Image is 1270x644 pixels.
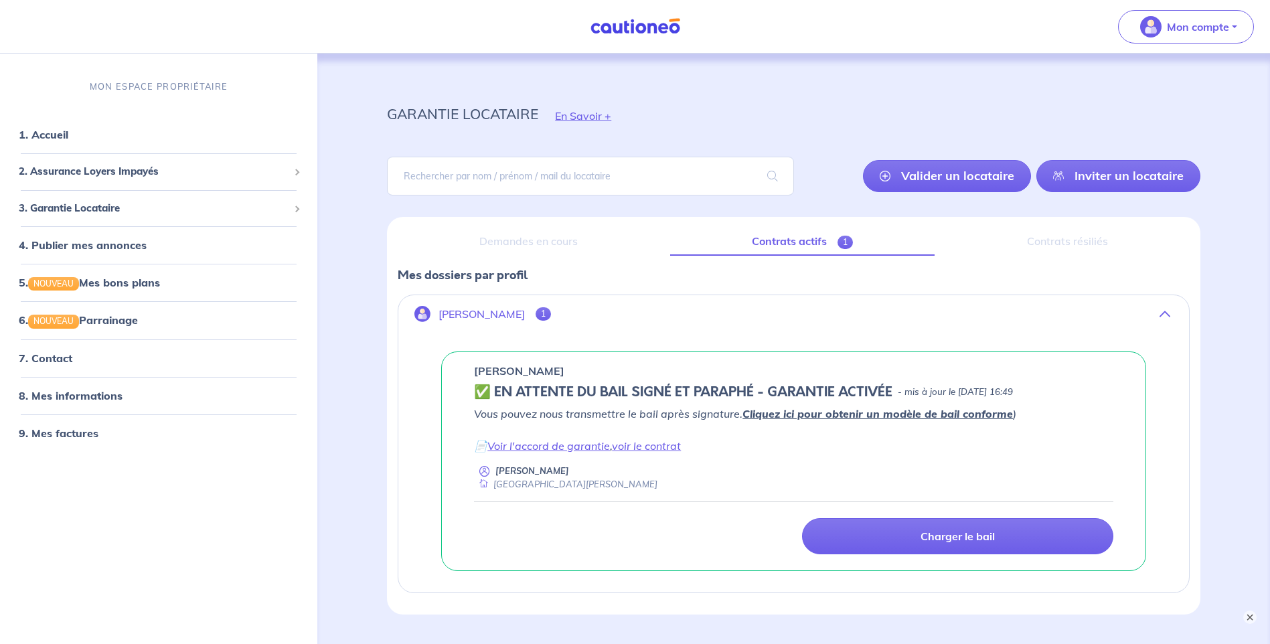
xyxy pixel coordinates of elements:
div: 3. Garantie Locataire [5,195,312,222]
div: 7. Contact [5,345,312,372]
div: state: CONTRACT-SIGNED, Context: IN-LANDLORD,IS-GL-CAUTION-IN-LANDLORD [474,384,1113,400]
input: Rechercher par nom / prénom / mail du locataire [387,157,793,195]
div: 5.NOUVEAUMes bons plans [5,269,312,296]
button: [PERSON_NAME]1 [398,298,1189,330]
a: 1. Accueil [19,128,68,141]
a: 6.NOUVEAUParrainage [19,314,138,327]
em: 📄 , [474,439,681,453]
a: Valider un locataire [863,160,1031,192]
button: En Savoir + [538,96,628,135]
span: 1 [838,236,853,249]
img: illu_account_valid_menu.svg [1140,16,1162,37]
p: garantie locataire [387,102,538,126]
a: 4. Publier mes annonces [19,238,147,252]
div: 8. Mes informations [5,382,312,409]
a: 8. Mes informations [19,389,123,402]
div: 2. Assurance Loyers Impayés [5,159,312,185]
div: 4. Publier mes annonces [5,232,312,258]
div: 6.NOUVEAUParrainage [5,307,312,334]
a: 9. Mes factures [19,426,98,440]
span: 3. Garantie Locataire [19,201,289,216]
div: [GEOGRAPHIC_DATA][PERSON_NAME] [474,478,657,491]
a: Inviter un locataire [1036,160,1200,192]
p: - mis à jour le [DATE] 16:49 [898,386,1013,399]
a: Charger le bail [802,518,1113,554]
p: Mon compte [1167,19,1229,35]
h5: ✅️️️ EN ATTENTE DU BAIL SIGNÉ ET PARAPHÉ - GARANTIE ACTIVÉE [474,384,892,400]
a: 7. Contact [19,351,72,365]
em: Vous pouvez nous transmettre le bail après signature. ) [474,407,1016,420]
button: × [1243,611,1257,624]
a: Voir l'accord de garantie [487,439,610,453]
span: search [751,157,794,195]
p: MON ESPACE PROPRIÉTAIRE [90,80,228,93]
button: illu_account_valid_menu.svgMon compte [1118,10,1254,44]
a: Cliquez ici pour obtenir un modèle de bail conforme [742,407,1013,420]
img: Cautioneo [585,18,686,35]
a: voir le contrat [612,439,681,453]
a: 5.NOUVEAUMes bons plans [19,276,160,289]
a: Contrats actifs1 [670,228,935,256]
p: [PERSON_NAME] [474,363,564,379]
p: [PERSON_NAME] [439,308,525,321]
p: Charger le bail [921,530,995,543]
p: [PERSON_NAME] [495,465,569,477]
div: 9. Mes factures [5,420,312,447]
span: 1 [536,307,551,321]
div: 1. Accueil [5,121,312,148]
p: Mes dossiers par profil [398,266,1190,284]
span: 2. Assurance Loyers Impayés [19,164,289,179]
img: illu_account.svg [414,306,430,322]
